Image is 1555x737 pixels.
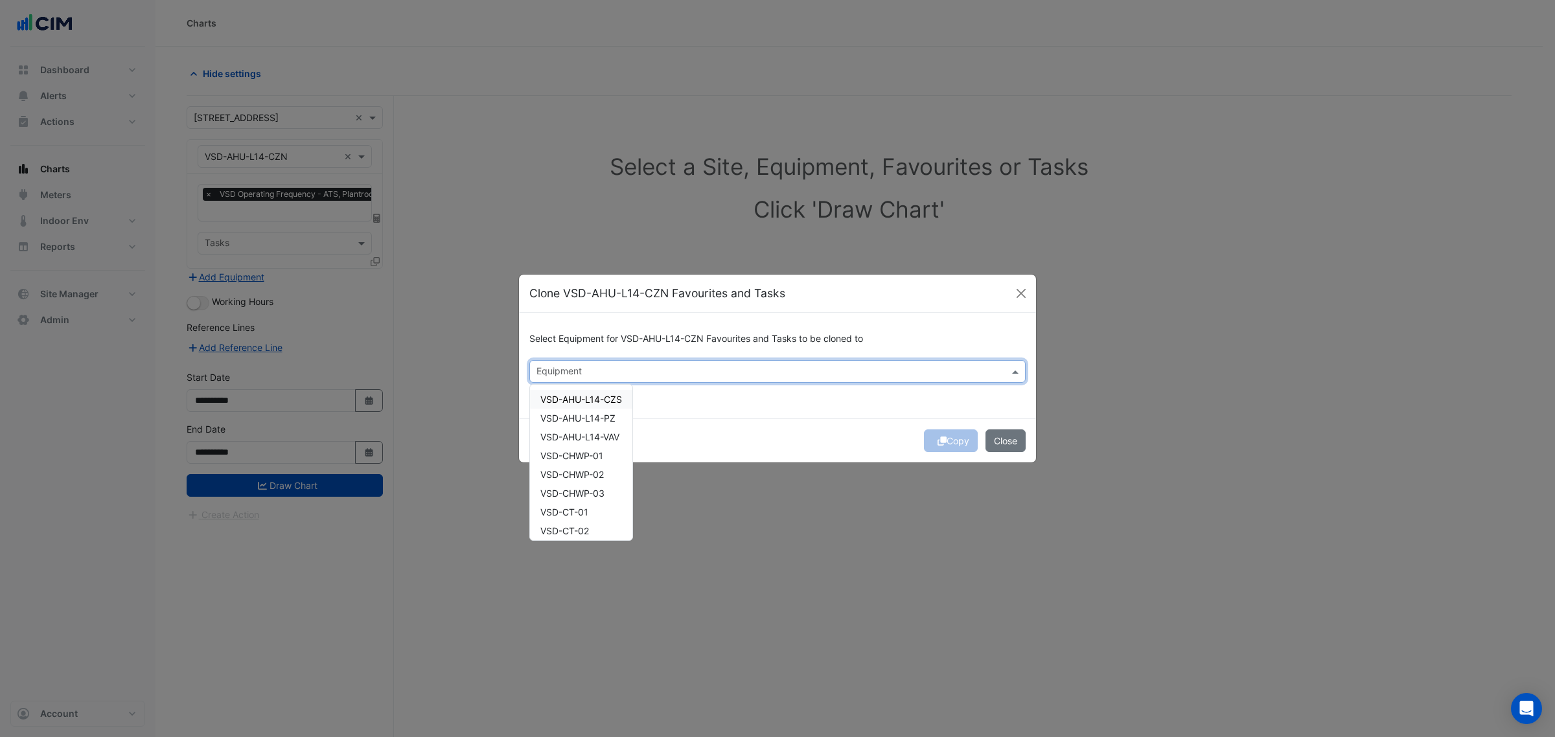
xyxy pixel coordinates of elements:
button: Close [1011,284,1031,303]
div: Options List [530,385,632,540]
h6: Select Equipment for VSD-AHU-L14-CZN Favourites and Tasks to be cloned to [529,334,1026,345]
span: VSD-CHWP-01 [540,450,603,461]
span: VSD-CT-02 [540,525,589,536]
span: VSD-CT-01 [540,506,588,517]
div: Equipment [535,364,582,381]
button: Close [985,429,1026,452]
h5: Clone VSD-AHU-L14-CZN Favourites and Tasks [529,285,785,302]
button: Select All [529,383,570,398]
span: VSD-CHWP-03 [540,488,605,499]
span: VSD-AHU-L14-VAV [540,431,619,442]
div: Open Intercom Messenger [1511,693,1542,724]
span: VSD-CHWP-02 [540,469,604,480]
span: VSD-AHU-L14-PZ [540,413,616,424]
span: VSD-AHU-L14-CZS [540,394,622,405]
